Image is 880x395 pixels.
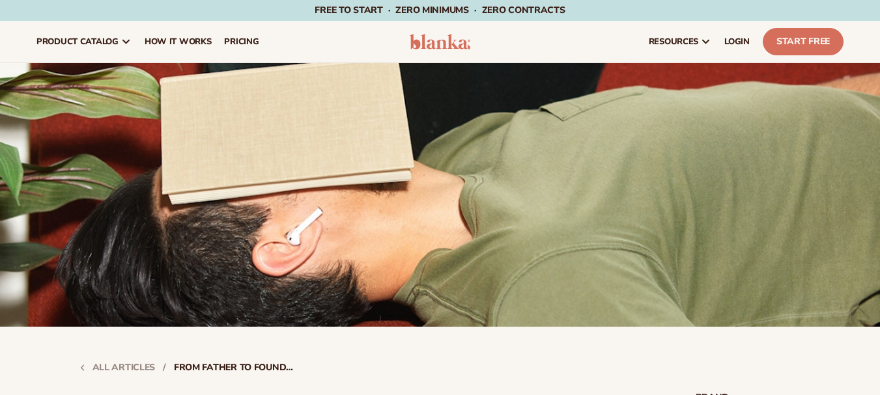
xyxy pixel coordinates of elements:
a: product catalog [30,21,138,62]
a: LOGIN [718,21,756,62]
span: Free to start · ZERO minimums · ZERO contracts [315,4,565,16]
a: resources [642,21,718,62]
strong: From father to founder: Building a clean beauty empire with family in mind [174,363,298,372]
strong: / [163,363,166,372]
span: How It Works [145,36,212,47]
span: resources [649,36,698,47]
span: LOGIN [724,36,750,47]
a: All articles [81,363,156,372]
a: Start Free [763,28,844,55]
a: How It Works [138,21,218,62]
span: product catalog [36,36,119,47]
span: pricing [224,36,259,47]
img: logo [410,34,471,49]
a: pricing [218,21,265,62]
